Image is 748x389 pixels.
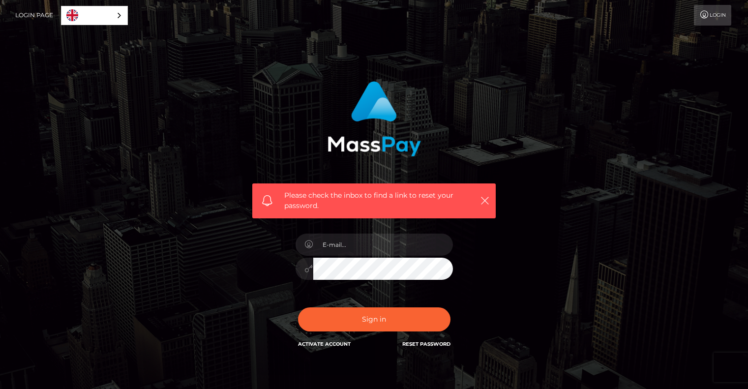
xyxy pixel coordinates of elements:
img: MassPay Login [328,81,421,156]
a: Reset Password [402,341,450,347]
a: Login Page [15,5,53,26]
div: Language [61,6,128,25]
aside: Language selected: English [61,6,128,25]
input: E-mail... [313,234,453,256]
a: Activate Account [298,341,351,347]
button: Sign in [298,307,450,331]
a: English [61,6,127,25]
span: Please check the inbox to find a link to reset your password. [284,190,464,211]
a: Login [694,5,731,26]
